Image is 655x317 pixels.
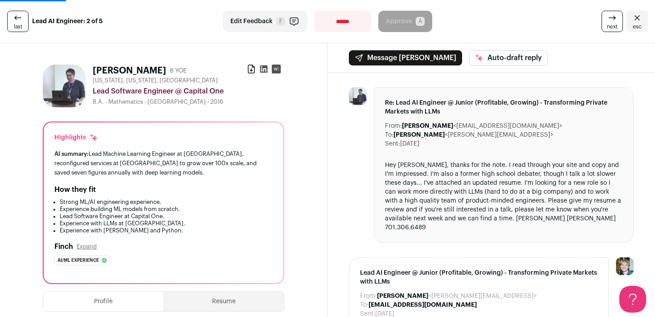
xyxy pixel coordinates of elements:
[230,17,273,26] span: Edit Feedback
[93,98,284,106] div: B.A. - Mathematics - [GEOGRAPHIC_DATA] - 2016
[93,65,166,77] h1: [PERSON_NAME]
[619,286,646,313] iframe: Help Scout Beacon - Open
[43,292,164,311] button: Profile
[60,213,273,220] li: Lead Software Engineer at Capital One.
[60,220,273,227] li: Experience with LLMs at [GEOGRAPHIC_DATA].
[633,23,642,30] span: esc
[164,292,284,311] button: Resume
[54,241,73,252] h2: Finch
[360,301,368,309] dt: To:
[349,50,462,65] button: Message [PERSON_NAME]
[402,122,562,130] dd: <[EMAIL_ADDRESS][DOMAIN_NAME]>
[60,206,273,213] li: Experience building ML models from scratch.
[602,11,623,32] a: next
[377,292,537,301] dd: <[PERSON_NAME][EMAIL_ADDRESS]>
[385,122,402,130] dt: From:
[276,17,285,26] span: F
[7,11,29,32] a: last
[60,227,273,234] li: Experience with [PERSON_NAME] and Python.
[385,139,400,148] dt: Sent:
[607,23,618,30] span: next
[402,123,453,129] b: [PERSON_NAME]
[360,292,377,301] dt: From:
[469,50,548,65] button: Auto-draft reply
[393,130,553,139] dd: <[PERSON_NAME][EMAIL_ADDRESS]>
[93,77,218,84] span: [US_STATE], [US_STATE], [GEOGRAPHIC_DATA]
[14,23,22,30] span: last
[54,151,89,157] span: AI summary:
[43,65,86,107] img: d31f2861d64a7d348091ee4c094c7b95eca3000b92769b6e0ac1ccceb12833b5.png
[393,132,445,138] b: [PERSON_NAME]
[400,139,419,148] dd: [DATE]
[626,11,648,32] a: Close
[32,17,103,26] strong: Lead AI Engineer: 2 of 5
[377,293,428,299] b: [PERSON_NAME]
[57,256,99,265] span: Ai/ml experience
[385,98,622,116] span: Re: Lead AI Engineer @ Junior (Profitable, Growing) - Transforming Private Markets with LLMs
[385,161,622,232] div: Hey [PERSON_NAME], thanks for the note. I read through your site and copy and I'm impressed. I'm ...
[54,133,98,142] div: Highlights
[170,66,187,75] div: 8 YOE
[54,149,273,177] div: Lead Machine Learning Engineer at [GEOGRAPHIC_DATA], reconfigured services at [GEOGRAPHIC_DATA] t...
[93,86,284,97] div: Lead Software Engineer @ Capital One
[360,268,598,286] span: Lead AI Engineer @ Junior (Profitable, Growing) - Transforming Private Markets with LLMs
[60,199,273,206] li: Strong ML/AI engineering experience.
[385,130,393,139] dt: To:
[349,87,367,105] img: d31f2861d64a7d348091ee4c094c7b95eca3000b92769b6e0ac1ccceb12833b5.png
[223,11,307,32] button: Edit Feedback F
[616,257,634,275] img: 6494470-medium_jpg
[54,184,96,195] h2: How they fit
[368,302,477,308] b: [EMAIL_ADDRESS][DOMAIN_NAME]
[77,243,97,250] button: Expand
